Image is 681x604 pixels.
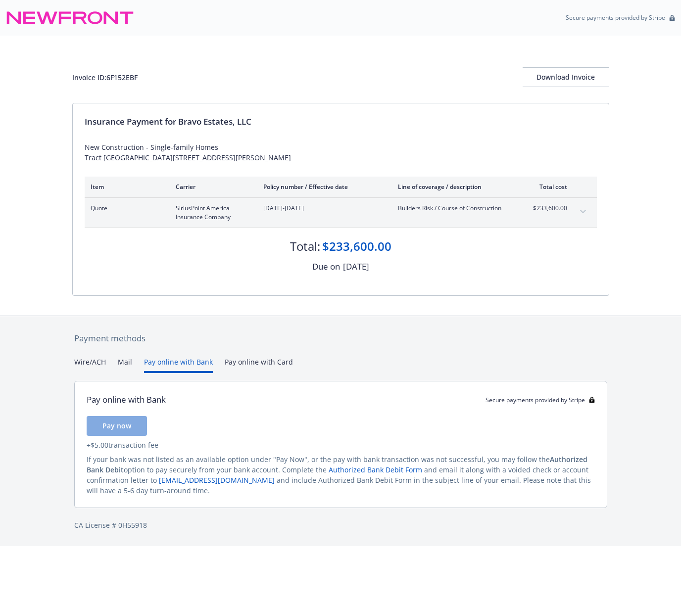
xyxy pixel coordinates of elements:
button: Mail [118,357,132,373]
p: Secure payments provided by Stripe [566,13,665,22]
div: Pay online with Bank [87,393,166,406]
div: Due on [312,260,340,273]
div: Policy number / Effective date [263,183,382,191]
div: QuoteSiriusPoint America Insurance Company[DATE]-[DATE]Builders Risk / Course of Construction$233... [85,198,597,228]
div: CA License # 0H55918 [74,520,607,530]
span: Quote [91,204,160,213]
div: Carrier [176,183,247,191]
button: expand content [575,204,591,220]
button: Wire/ACH [74,357,106,373]
span: Builders Risk / Course of Construction [398,204,514,213]
button: Pay online with Bank [144,357,213,373]
button: Pay now [87,416,147,436]
div: Invoice ID: 6F152EBF [72,72,138,83]
span: Authorized Bank Debit [87,455,587,474]
div: Total: [290,238,320,255]
button: Pay online with Card [225,357,293,373]
div: Line of coverage / description [398,183,514,191]
div: Total cost [530,183,567,191]
div: Insurance Payment for Bravo Estates, LLC [85,115,597,128]
div: Secure payments provided by Stripe [486,396,595,404]
a: Authorized Bank Debit Form [329,465,422,474]
span: [DATE]-[DATE] [263,204,382,213]
div: [DATE] [343,260,369,273]
div: New Construction - Single-family Homes Tract [GEOGRAPHIC_DATA][STREET_ADDRESS][PERSON_NAME] [85,142,597,163]
div: $233,600.00 [322,238,391,255]
span: SiriusPoint America Insurance Company [176,204,247,222]
div: If your bank was not listed as an available option under "Pay Now", or the pay with bank transact... [87,454,595,496]
button: Download Invoice [523,67,609,87]
div: Item [91,183,160,191]
div: Payment methods [74,332,607,345]
div: Download Invoice [523,68,609,87]
a: [EMAIL_ADDRESS][DOMAIN_NAME] [159,475,275,485]
span: Pay now [102,421,131,430]
div: + $5.00 transaction fee [87,440,595,450]
span: $233,600.00 [530,204,567,213]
